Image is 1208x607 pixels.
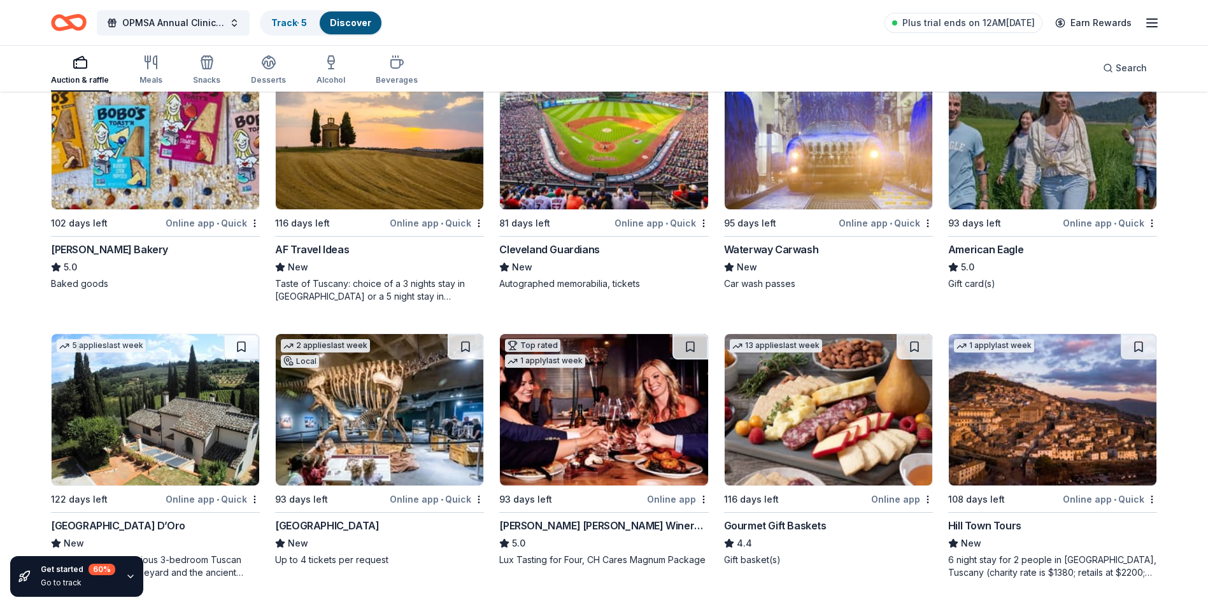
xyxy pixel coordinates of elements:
[724,333,933,566] a: Image for Gourmet Gift Baskets13 applieslast week116 days leftOnline appGourmet Gift Baskets4.4Gi...
[122,15,224,31] span: OPMSA Annual Clinical Symposium
[724,518,827,533] div: Gourmet Gift Baskets
[139,50,162,92] button: Meals
[902,15,1035,31] span: Plus trial ends on 12AM[DATE]
[948,277,1157,290] div: Gift card(s)
[41,564,115,575] div: Get started
[1116,60,1147,76] span: Search
[725,334,932,485] img: Image for Gourmet Gift Baskets
[166,215,260,231] div: Online app Quick
[275,216,330,231] div: 116 days left
[89,564,115,575] div: 60 %
[64,536,84,551] span: New
[281,339,370,352] div: 2 applies last week
[499,216,550,231] div: 81 days left
[276,334,483,485] img: Image for Great Lakes Science Center
[1048,11,1139,34] a: Earn Rewards
[441,494,443,505] span: •
[505,339,560,352] div: Top rated
[51,8,87,38] a: Home
[961,536,981,551] span: New
[316,75,345,85] div: Alcohol
[724,277,933,290] div: Car wash passes
[1093,55,1157,81] button: Search
[961,260,974,275] span: 5.0
[376,75,418,85] div: Beverages
[948,333,1157,579] a: Image for Hill Town Tours 1 applylast week108 days leftOnline app•QuickHill Town ToursNew6 night ...
[288,260,308,275] span: New
[275,333,484,566] a: Image for Great Lakes Science Center2 applieslast weekLocal93 days leftOnline app•Quick[GEOGRAPHI...
[730,339,822,352] div: 13 applies last week
[871,491,933,507] div: Online app
[1063,491,1157,507] div: Online app Quick
[288,536,308,551] span: New
[948,216,1001,231] div: 93 days left
[724,216,776,231] div: 95 days left
[390,215,484,231] div: Online app Quick
[948,57,1157,290] a: Image for American Eagle5 applieslast week93 days leftOnline app•QuickAmerican Eagle5.0Gift card(s)
[51,333,260,579] a: Image for Villa Sogni D’Oro5 applieslast week122 days leftOnline app•Quick[GEOGRAPHIC_DATA] D’Oro...
[500,58,707,209] img: Image for Cleveland Guardians
[737,260,757,275] span: New
[390,491,484,507] div: Online app Quick
[275,518,379,533] div: [GEOGRAPHIC_DATA]
[665,218,668,228] span: •
[281,355,319,368] div: Local
[441,218,443,228] span: •
[275,554,484,566] div: Up to 4 tickets per request
[275,242,349,257] div: AF Travel Ideas
[724,554,933,566] div: Gift basket(s)
[271,17,307,28] a: Track· 5
[275,57,484,303] a: Image for AF Travel Ideas14 applieslast week116 days leftOnline app•QuickAF Travel IdeasNewTaste ...
[499,57,708,290] a: Image for Cleveland GuardiansLocal81 days leftOnline app•QuickCleveland GuardiansNewAutographed m...
[499,554,708,566] div: Lux Tasting for Four, CH Cares Magnum Package
[885,13,1042,33] a: Plus trial ends on 12AM[DATE]
[615,215,709,231] div: Online app Quick
[64,260,77,275] span: 5.0
[51,216,108,231] div: 102 days left
[890,218,892,228] span: •
[51,57,260,290] a: Image for Bobo's Bakery4 applieslast week102 days leftOnline app•Quick[PERSON_NAME] Bakery5.0Bake...
[499,242,599,257] div: Cleveland Guardians
[376,50,418,92] button: Beverages
[251,75,286,85] div: Desserts
[217,494,219,505] span: •
[949,58,1156,209] img: Image for American Eagle
[724,492,779,507] div: 116 days left
[276,58,483,209] img: Image for AF Travel Ideas
[260,10,383,36] button: Track· 5Discover
[499,333,708,566] a: Image for Cooper's Hawk Winery and RestaurantsTop rated1 applylast week93 days leftOnline app[PER...
[647,491,709,507] div: Online app
[51,50,109,92] button: Auction & raffle
[193,50,220,92] button: Snacks
[724,242,819,257] div: Waterway Carwash
[51,492,108,507] div: 122 days left
[41,578,115,588] div: Go to track
[217,218,219,228] span: •
[275,277,484,303] div: Taste of Tuscany: choice of a 3 nights stay in [GEOGRAPHIC_DATA] or a 5 night stay in [GEOGRAPHIC...
[499,277,708,290] div: Autographed memorabilia, tickets
[512,260,532,275] span: New
[499,492,552,507] div: 93 days left
[737,536,752,551] span: 4.4
[97,10,250,36] button: OPMSA Annual Clinical Symposium
[724,57,933,290] a: Image for Waterway Carwash95 days leftOnline app•QuickWaterway CarwashNewCar wash passes
[1114,218,1116,228] span: •
[500,334,707,485] img: Image for Cooper's Hawk Winery and Restaurants
[166,491,260,507] div: Online app Quick
[52,58,259,209] img: Image for Bobo's Bakery
[51,518,185,533] div: [GEOGRAPHIC_DATA] D’Oro
[251,50,286,92] button: Desserts
[1114,494,1116,505] span: •
[949,334,1156,485] img: Image for Hill Town Tours
[725,58,932,209] img: Image for Waterway Carwash
[139,75,162,85] div: Meals
[330,17,371,28] a: Discover
[52,334,259,485] img: Image for Villa Sogni D’Oro
[499,518,708,533] div: [PERSON_NAME] [PERSON_NAME] Winery and Restaurants
[1063,215,1157,231] div: Online app Quick
[512,536,525,551] span: 5.0
[505,354,585,368] div: 1 apply last week
[57,339,146,352] div: 5 applies last week
[316,50,345,92] button: Alcohol
[275,492,328,507] div: 93 days left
